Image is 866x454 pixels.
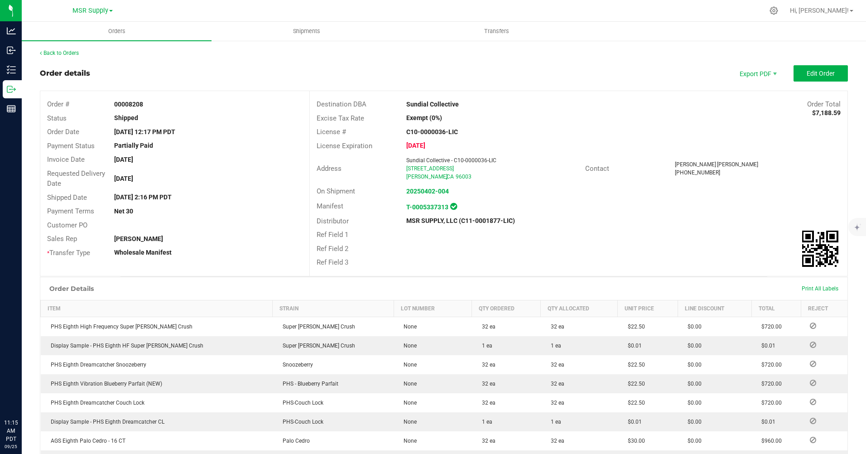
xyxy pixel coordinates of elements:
[317,100,366,108] span: Destination DBA
[806,437,820,443] span: Reject Inventory
[281,27,332,35] span: Shipments
[477,438,496,444] span: 32 ea
[317,164,342,173] span: Address
[806,323,820,328] span: Reject Inventory
[96,27,138,35] span: Orders
[41,300,273,317] th: Item
[757,362,782,368] span: $720.00
[472,300,541,317] th: Qty Ordered
[806,342,820,348] span: Reject Inventory
[72,7,108,14] span: MSR Supply
[212,22,401,41] a: Shipments
[683,419,702,425] span: $0.00
[757,400,782,406] span: $720.00
[717,161,758,168] span: [PERSON_NAME]
[757,381,782,387] span: $720.00
[47,235,77,243] span: Sales Rep
[40,50,79,56] a: Back to Orders
[317,128,346,136] span: License #
[456,174,471,180] span: 96003
[447,174,454,180] span: CA
[807,70,835,77] span: Edit Order
[46,419,164,425] span: Display Sample - PHS Eighth Dreamcatcher CL
[477,362,496,368] span: 32 ea
[47,128,79,136] span: Order Date
[406,142,425,149] strong: [DATE]
[114,142,153,149] strong: Partially Paid
[46,438,125,444] span: AGS Eighth Palo Cedro - 16 CT
[683,343,702,349] span: $0.00
[678,300,751,317] th: Line Discount
[541,300,618,317] th: Qty Allocated
[46,324,192,330] span: PHS Eighth High Frequency Super [PERSON_NAME] Crush
[278,324,355,330] span: Super [PERSON_NAME] Crush
[114,193,172,201] strong: [DATE] 2:16 PM PDT
[802,285,838,292] span: Print All Labels
[278,343,355,349] span: Super [PERSON_NAME] Crush
[46,400,144,406] span: PHS Eighth Dreamcatcher Couch Lock
[806,418,820,424] span: Reject Inventory
[278,419,323,425] span: PHS-Couch Lock
[546,438,564,444] span: 32 ea
[801,300,847,317] th: Reject
[394,300,472,317] th: Lot Number
[114,235,163,242] strong: [PERSON_NAME]
[406,188,449,195] a: 20250402-004
[406,157,496,164] span: Sundial Collective - C10-0000036-LIC
[114,128,175,135] strong: [DATE] 12:17 PM PDT
[546,343,561,349] span: 1 ea
[9,382,36,409] iframe: Resource center
[406,174,447,180] span: [PERSON_NAME]
[802,231,838,267] qrcode: 00008208
[114,101,143,108] strong: 00008208
[812,109,841,116] strong: $7,188.59
[114,114,138,121] strong: Shipped
[278,438,310,444] span: Palo Cedro
[730,65,784,82] li: Export PDF
[802,231,838,267] img: Scan me!
[757,343,775,349] span: $0.01
[618,300,678,317] th: Unit Price
[278,400,323,406] span: PHS-Couch Lock
[683,324,702,330] span: $0.00
[675,169,720,176] span: [PHONE_NUMBER]
[406,203,448,211] a: T-0005337313
[278,362,313,368] span: Snoozeberry
[47,221,87,229] span: Customer PO
[757,324,782,330] span: $720.00
[546,324,564,330] span: 32 ea
[49,285,94,292] h1: Order Details
[7,46,16,55] inline-svg: Inbound
[114,156,133,163] strong: [DATE]
[683,381,702,387] span: $0.00
[317,142,372,150] span: License Expiration
[46,343,203,349] span: Display Sample - PHS Eighth HF Super [PERSON_NAME] Crush
[7,85,16,94] inline-svg: Outbound
[47,169,105,188] span: Requested Delivery Date
[623,324,645,330] span: $22.50
[114,175,133,182] strong: [DATE]
[757,419,775,425] span: $0.01
[406,114,442,121] strong: Exempt (0%)
[546,400,564,406] span: 32 ea
[278,381,338,387] span: PHS - Blueberry Parfait
[794,65,848,82] button: Edit Order
[757,438,782,444] span: $960.00
[22,22,212,41] a: Orders
[807,100,841,108] span: Order Total
[806,380,820,386] span: Reject Inventory
[450,202,457,211] span: In Sync
[399,362,417,368] span: None
[623,400,645,406] span: $22.50
[399,381,417,387] span: None
[546,419,561,425] span: 1 ea
[114,208,133,215] strong: Net 30
[317,187,355,195] span: On Shipment
[47,114,67,122] span: Status
[40,68,90,79] div: Order details
[790,7,849,14] span: Hi, [PERSON_NAME]!
[683,438,702,444] span: $0.00
[7,65,16,74] inline-svg: Inventory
